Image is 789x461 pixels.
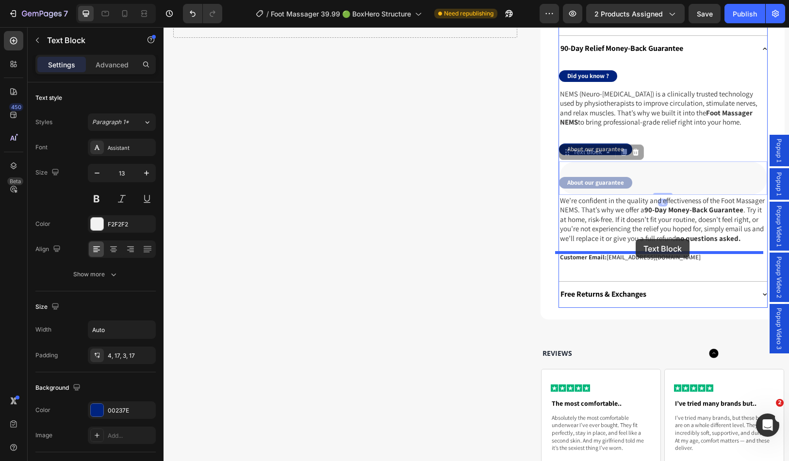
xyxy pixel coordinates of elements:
[586,4,685,23] button: 2 products assigned
[6,4,25,22] button: go back
[35,193,186,224] div: and I copied and modified it here based on the offer variant name
[116,231,179,240] div: but it doesnt work
[48,60,75,70] p: Settings
[35,269,186,300] div: here you can check how it works:[URL][DOMAIN_NAME]
[776,399,784,407] span: 2
[35,220,50,228] div: Color
[28,5,43,21] img: Profile image for Kyle
[91,247,186,268] div: could you please check
[35,431,52,440] div: Image
[108,220,153,229] div: F2F2F2
[8,161,186,193] div: Postur dit…
[183,4,222,23] div: Undo/Redo
[46,318,54,325] button: Télécharger la pièce jointe
[164,27,789,461] iframe: Design area
[15,318,23,325] button: Sélectionneur d’emoji
[35,166,61,179] div: Size
[271,9,411,19] span: Foot Massager 39.99 🟢 BoxHero Structure
[724,4,765,23] button: Publish
[89,275,105,291] button: Scroll to bottom
[444,9,493,18] span: Need republishing
[689,4,721,23] button: Save
[266,9,269,19] span: /
[166,314,182,329] button: Envoyer un message…
[611,145,621,169] span: Popup 1
[9,103,23,111] div: 450
[108,431,153,440] div: Add...
[611,111,621,135] span: Popup 1
[47,34,130,46] p: Text Block
[756,413,779,437] iframe: Intercom live chat
[109,225,186,246] div: but it doesnt work
[35,351,58,360] div: Padding
[611,229,621,271] span: Popup Video 2
[35,161,186,192] div: Yes we use a lot this code on other store Boxhero
[8,225,186,247] div: Postur dit…
[88,113,156,131] button: Paragraph 1*
[43,199,179,218] div: and I copied and modified it here based on the offer variant name
[8,43,186,162] div: Roxanne dit…
[31,318,38,325] button: Sélectionneur de fichier gif
[594,9,663,19] span: 2 products assigned
[73,270,118,279] div: Show more
[8,43,159,154] div: I reckon that this is your own custom code to activate the bundle offers and trigger the selected...
[64,8,68,19] p: 7
[88,321,155,338] input: Auto
[99,253,179,262] div: could you please check
[8,297,186,314] textarea: Envoyer un message...
[35,406,50,414] div: Color
[35,382,82,395] div: Background
[733,9,757,19] div: Publish
[35,301,61,314] div: Size
[43,167,179,186] div: Yes we use a lot this code on other store Boxhero
[96,60,129,70] p: Advanced
[43,275,175,293] a: [URL][DOMAIN_NAME]
[35,143,48,152] div: Font
[611,178,621,220] span: Popup Video 1
[170,4,188,21] div: Fermer
[611,281,621,322] span: Popup Video 3
[92,118,129,127] span: Paragraph 1*
[152,4,170,22] button: Accueil
[7,177,23,185] div: Beta
[8,193,186,225] div: Postur dit…
[4,4,72,23] button: 7
[35,118,52,127] div: Styles
[47,5,110,12] h1: [PERSON_NAME]
[16,48,151,86] div: I reckon that this is your own custom code to activate the bundle offers and trigger the selected...
[697,10,713,18] span: Save
[35,325,51,334] div: Width
[108,143,153,152] div: Assistant
[47,12,92,22] p: Actif il y a 11h
[108,351,153,360] div: 4, 17, 3, 17
[35,243,63,256] div: Align
[35,266,156,283] button: Show more
[35,94,62,102] div: Text style
[8,247,186,269] div: Postur dit…
[8,269,186,307] div: Postur dit…
[108,406,153,415] div: 00237E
